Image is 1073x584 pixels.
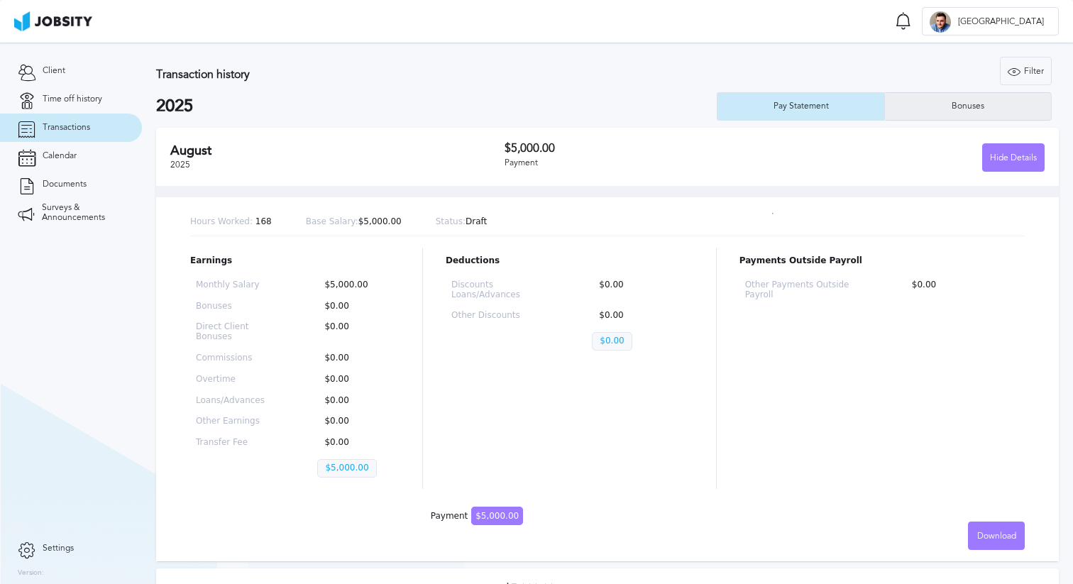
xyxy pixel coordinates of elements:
p: Overtime [196,375,272,385]
button: W[GEOGRAPHIC_DATA] [922,7,1059,35]
p: Other Payments Outside Payroll [745,280,859,300]
p: Direct Client Bonuses [196,322,272,342]
p: $0.00 [905,280,1019,300]
p: $0.00 [317,302,394,312]
p: Deductions [446,256,693,266]
span: Surveys & Announcements [42,203,124,223]
span: Client [43,66,65,76]
div: Filter [1001,57,1051,86]
p: $0.00 [317,375,394,385]
p: Other Earnings [196,417,272,426]
p: $0.00 [317,396,394,406]
p: 168 [190,217,272,227]
p: $0.00 [592,311,687,321]
span: Transactions [43,123,90,133]
p: $0.00 [317,353,394,363]
span: Hours Worked: [190,216,253,226]
span: 2025 [170,160,190,170]
p: $0.00 [592,332,632,351]
div: Hide Details [983,144,1044,172]
p: Discounts Loans/Advances [451,280,546,300]
div: Bonuses [945,101,991,111]
h3: Transaction history [156,68,646,81]
h2: August [170,143,505,158]
button: Pay Statement [717,92,884,121]
button: Bonuses [884,92,1052,121]
button: Download [968,522,1025,550]
p: $0.00 [317,322,394,342]
button: Hide Details [982,143,1045,172]
p: Bonuses [196,302,272,312]
span: $5,000.00 [471,507,523,525]
div: W [930,11,951,33]
p: Commissions [196,353,272,363]
img: ab4bad089aa723f57921c736e9817d99.png [14,11,92,31]
label: Version: [18,569,44,578]
span: Status: [436,216,466,226]
p: Transfer Fee [196,438,272,448]
h2: 2025 [156,97,717,116]
p: Payments Outside Payroll [739,256,1025,266]
span: Base Salary: [306,216,358,226]
h3: $5,000.00 [505,142,775,155]
span: [GEOGRAPHIC_DATA] [951,17,1051,27]
p: Draft [436,217,488,227]
span: Time off history [43,94,102,104]
p: $0.00 [592,280,687,300]
p: $0.00 [317,417,394,426]
button: Filter [1000,57,1052,85]
span: Documents [43,180,87,189]
p: Monthly Salary [196,280,272,290]
p: Earnings [190,256,400,266]
div: Payment [431,512,523,522]
p: Loans/Advances [196,396,272,406]
p: $5,000.00 [306,217,402,227]
div: Payment [505,158,775,168]
span: Settings [43,544,74,553]
span: Download [977,531,1016,541]
div: Pay Statement [766,101,836,111]
p: $5,000.00 [317,459,376,478]
p: $5,000.00 [317,280,394,290]
span: Calendar [43,151,77,161]
p: $0.00 [317,438,394,448]
p: Other Discounts [451,311,546,321]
